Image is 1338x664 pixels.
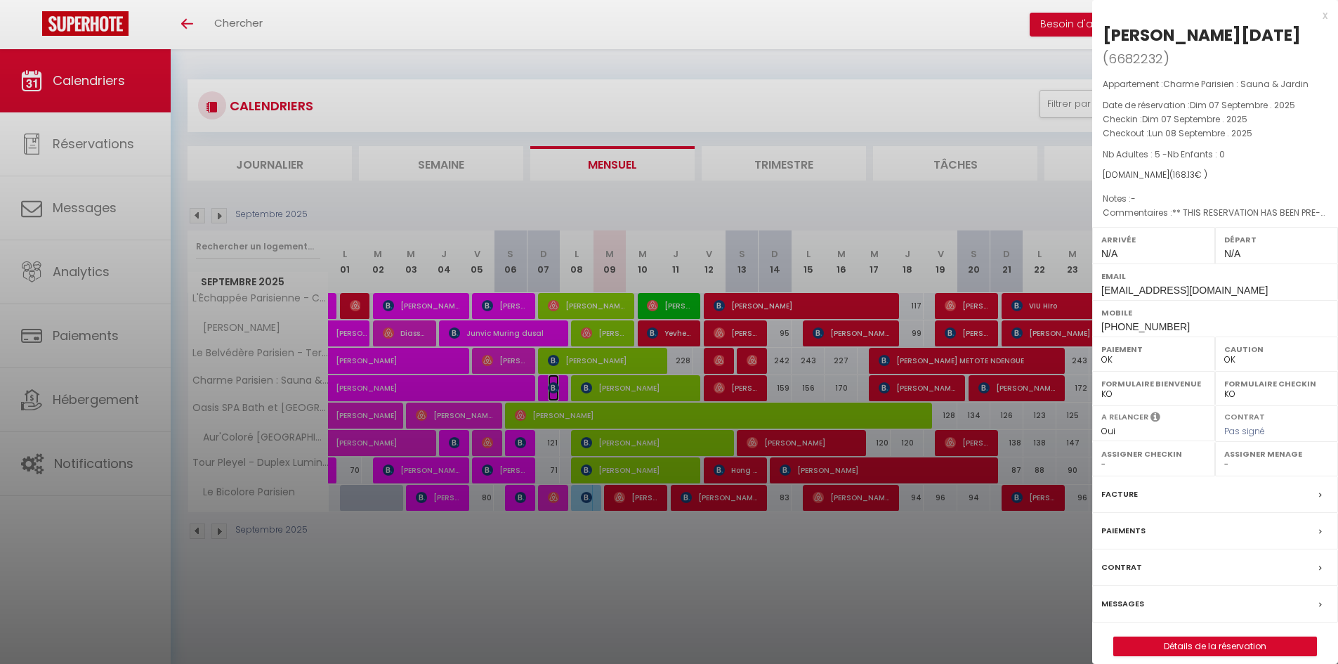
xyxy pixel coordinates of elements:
[1101,285,1268,296] span: [EMAIL_ADDRESS][DOMAIN_NAME]
[1103,77,1327,91] p: Appartement :
[1103,112,1327,126] p: Checkin :
[1150,411,1160,427] i: Sélectionner OUI si vous souhaiter envoyer les séquences de messages post-checkout
[1224,411,1265,420] label: Contrat
[1108,50,1163,67] span: 6682232
[1163,78,1309,90] span: Charme Parisien : Sauna & Jardin
[1103,24,1301,46] div: [PERSON_NAME][DATE]
[1101,377,1206,391] label: Formulaire Bienvenue
[1101,269,1329,283] label: Email
[1103,206,1327,220] p: Commentaires :
[1101,411,1148,423] label: A relancer
[1101,306,1329,320] label: Mobile
[1131,193,1136,204] span: -
[1103,48,1169,68] span: ( )
[1103,192,1327,206] p: Notes :
[1224,425,1265,437] span: Pas signé
[1103,98,1327,112] p: Date de réservation :
[11,6,53,48] button: Ouvrir le widget de chat LiveChat
[1167,148,1225,160] span: Nb Enfants : 0
[1101,447,1206,461] label: Assigner Checkin
[1224,377,1329,391] label: Formulaire Checkin
[1101,233,1206,247] label: Arrivée
[1169,169,1207,181] span: ( € )
[1103,169,1327,182] div: [DOMAIN_NAME]
[1114,637,1316,656] a: Détails de la réservation
[1224,248,1240,259] span: N/A
[1148,127,1252,139] span: Lun 08 Septembre . 2025
[1190,99,1295,111] span: Dim 07 Septembre . 2025
[1224,447,1329,461] label: Assigner Menage
[1101,560,1142,575] label: Contrat
[1101,248,1117,259] span: N/A
[1101,342,1206,356] label: Paiement
[1103,148,1225,160] span: Nb Adultes : 5 -
[1101,523,1146,538] label: Paiements
[1092,7,1327,24] div: x
[1142,113,1247,125] span: Dim 07 Septembre . 2025
[1103,126,1327,141] p: Checkout :
[1224,233,1329,247] label: Départ
[1113,637,1317,656] button: Détails de la réservation
[1101,597,1144,611] label: Messages
[1101,321,1190,332] span: [PHONE_NUMBER]
[1101,487,1138,502] label: Facture
[1173,169,1195,181] span: 168.13
[1224,342,1329,356] label: Caution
